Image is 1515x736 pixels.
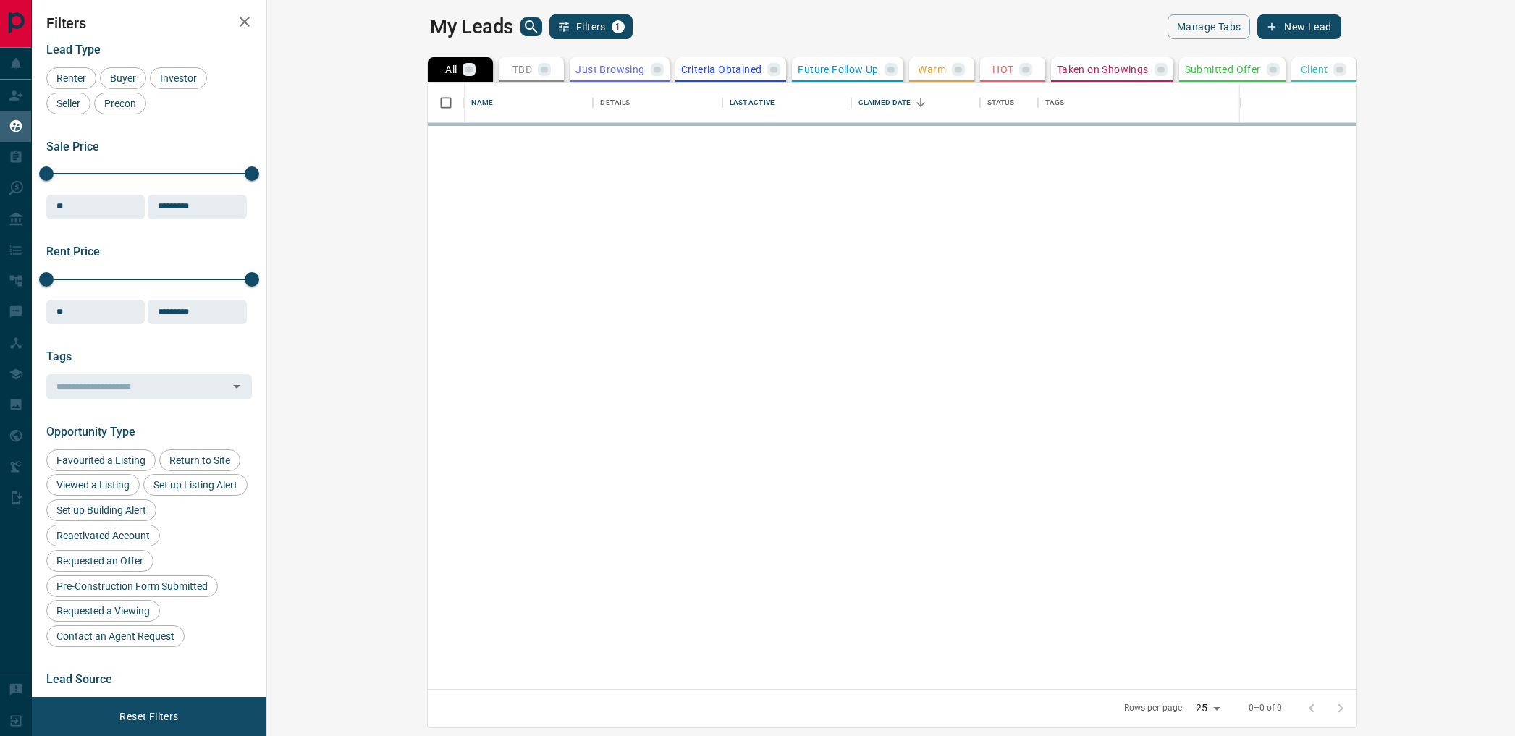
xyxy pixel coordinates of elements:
p: Warm [918,64,946,75]
span: Requested a Viewing [51,605,155,617]
span: Pre-Construction Form Submitted [51,580,213,592]
span: Lead Type [46,43,101,56]
div: Details [593,83,722,123]
div: Claimed Date [858,83,911,123]
p: Just Browsing [575,64,644,75]
div: Tags [1045,83,1065,123]
p: 0–0 of 0 [1249,702,1283,714]
span: Set up Listing Alert [148,479,242,491]
div: Favourited a Listing [46,449,156,471]
span: Tags [46,350,72,363]
p: HOT [992,64,1013,75]
div: Pre-Construction Form Submitted [46,575,218,597]
span: 1 [613,22,623,32]
span: Sale Price [46,140,99,153]
div: Details [600,83,630,123]
div: Status [987,83,1015,123]
span: Requested an Offer [51,555,148,567]
div: Reactivated Account [46,525,160,546]
p: Taken on Showings [1057,64,1149,75]
h1: My Leads [430,15,513,38]
div: Requested a Viewing [46,600,160,622]
span: Investor [155,72,202,84]
span: Return to Site [164,454,235,466]
p: Criteria Obtained [681,64,762,75]
button: Manage Tabs [1168,14,1250,39]
div: Requested an Offer [46,550,153,572]
p: Client [1301,64,1328,75]
p: Future Follow Up [798,64,878,75]
span: Set up Building Alert [51,504,151,516]
div: Name [471,83,493,123]
button: New Lead [1257,14,1341,39]
p: Submitted Offer [1185,64,1261,75]
div: Status [980,83,1038,123]
div: Name [464,83,593,123]
div: Buyer [100,67,146,89]
span: Precon [99,98,141,109]
button: search button [520,17,542,36]
p: TBD [512,64,532,75]
button: Sort [911,93,931,113]
div: Investor [150,67,207,89]
p: Rows per page: [1124,702,1185,714]
div: Set up Building Alert [46,499,156,521]
div: Return to Site [159,449,240,471]
div: Set up Listing Alert [143,474,248,496]
div: Last Active [730,83,775,123]
span: Reactivated Account [51,530,155,541]
p: All [445,64,457,75]
div: Last Active [722,83,851,123]
div: Renter [46,67,96,89]
div: Contact an Agent Request [46,625,185,647]
span: Opportunity Type [46,425,135,439]
button: Reset Filters [110,704,187,729]
div: Viewed a Listing [46,474,140,496]
span: Viewed a Listing [51,479,135,491]
span: Contact an Agent Request [51,630,180,642]
span: Rent Price [46,245,100,258]
h2: Filters [46,14,252,32]
span: Renter [51,72,91,84]
div: Claimed Date [851,83,980,123]
div: Seller [46,93,90,114]
div: 25 [1190,698,1225,719]
button: Filters1 [549,14,633,39]
span: Favourited a Listing [51,454,151,466]
span: Buyer [105,72,141,84]
span: Seller [51,98,85,109]
div: Precon [94,93,146,114]
span: Lead Source [46,672,112,686]
button: Open [227,376,247,397]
